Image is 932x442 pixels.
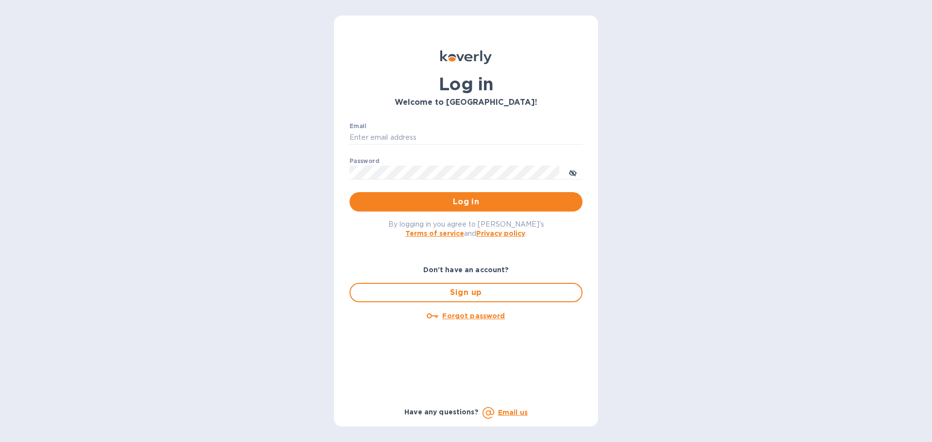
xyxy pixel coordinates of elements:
[440,50,492,64] img: Koverly
[405,229,464,237] a: Terms of service
[442,312,505,320] u: Forgot password
[349,98,582,107] h3: Welcome to [GEOGRAPHIC_DATA]!
[476,229,525,237] a: Privacy policy
[423,266,509,274] b: Don't have an account?
[349,192,582,212] button: Log in
[498,409,528,416] a: Email us
[349,74,582,94] h1: Log in
[349,283,582,302] button: Sign up
[358,287,574,298] span: Sign up
[563,163,582,182] button: toggle password visibility
[349,131,582,145] input: Enter email address
[349,123,366,129] label: Email
[388,220,544,237] span: By logging in you agree to [PERSON_NAME]'s and .
[404,408,479,416] b: Have any questions?
[349,158,379,164] label: Password
[357,196,575,208] span: Log in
